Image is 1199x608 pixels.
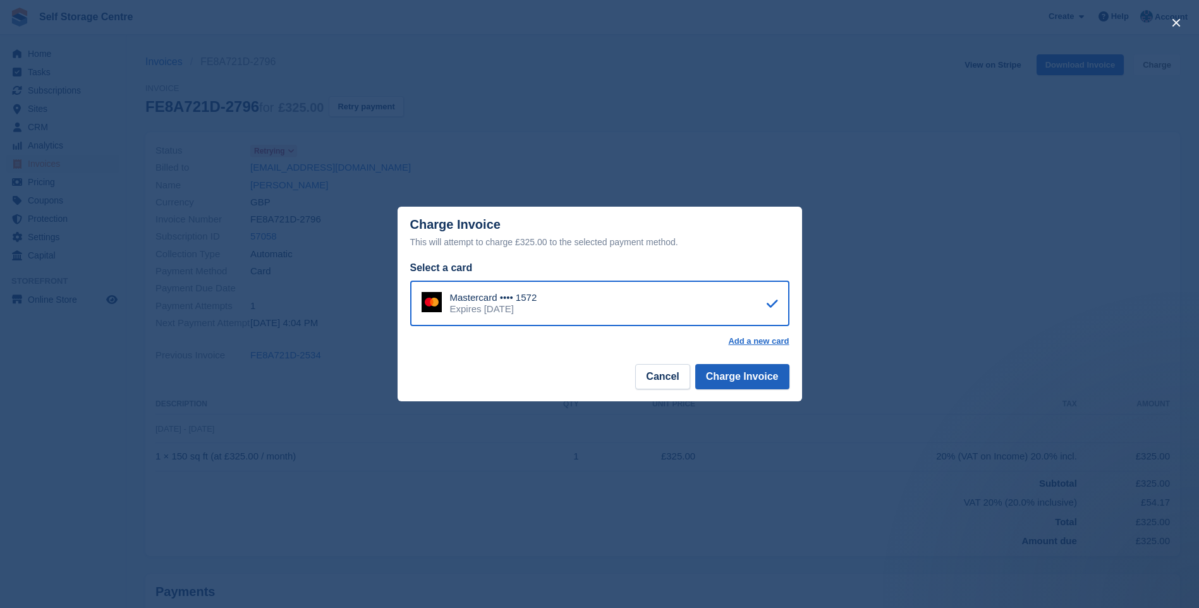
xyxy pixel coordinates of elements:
[410,217,789,250] div: Charge Invoice
[635,364,690,389] button: Cancel
[450,303,537,315] div: Expires [DATE]
[1166,13,1186,33] button: close
[410,234,789,250] div: This will attempt to charge £325.00 to the selected payment method.
[695,364,789,389] button: Charge Invoice
[728,336,789,346] a: Add a new card
[422,292,442,312] img: Mastercard Logo
[410,260,789,276] div: Select a card
[450,292,537,303] div: Mastercard •••• 1572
